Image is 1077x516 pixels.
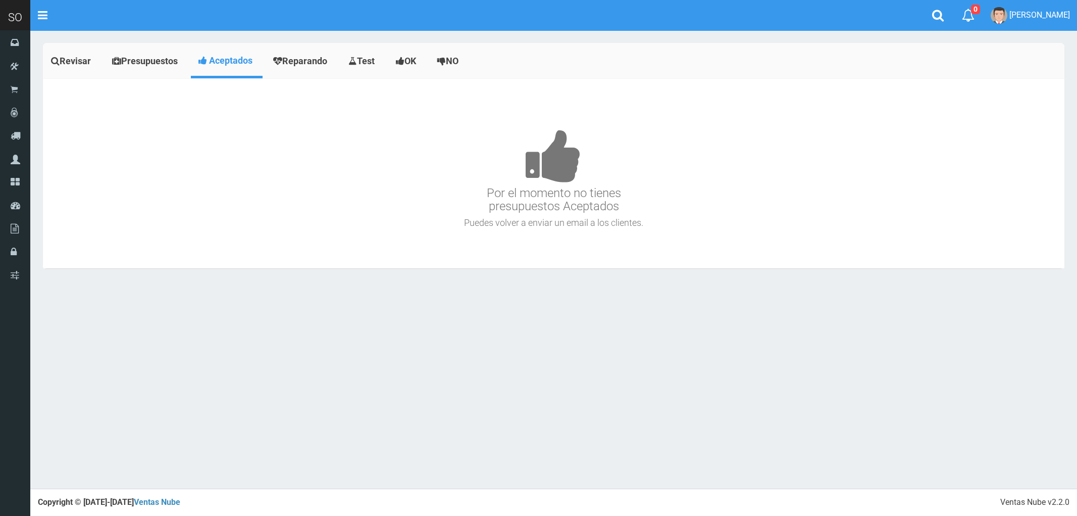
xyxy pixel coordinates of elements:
div: Ventas Nube v2.2.0 [1000,497,1069,508]
span: [PERSON_NAME] [1009,10,1070,20]
span: OK [404,56,416,66]
h4: Puedes volver a enviar un email a los clientes. [45,218,1062,228]
a: Ventas Nube [134,497,180,507]
span: Test [357,56,375,66]
strong: Copyright © [DATE]-[DATE] [38,497,180,507]
a: Presupuestos [104,45,188,77]
span: Reparando [282,56,327,66]
span: NO [446,56,458,66]
img: User Image [991,7,1007,24]
a: OK [388,45,427,77]
a: NO [429,45,469,77]
a: Test [340,45,385,77]
span: 0 [971,5,980,14]
span: Presupuestos [121,56,178,66]
span: Revisar [60,56,91,66]
a: Reparando [265,45,338,77]
h3: Por el momento no tienes presupuestos Aceptados [45,99,1062,213]
a: Revisar [43,45,101,77]
span: Aceptados [209,55,252,66]
a: Aceptados [191,45,263,76]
